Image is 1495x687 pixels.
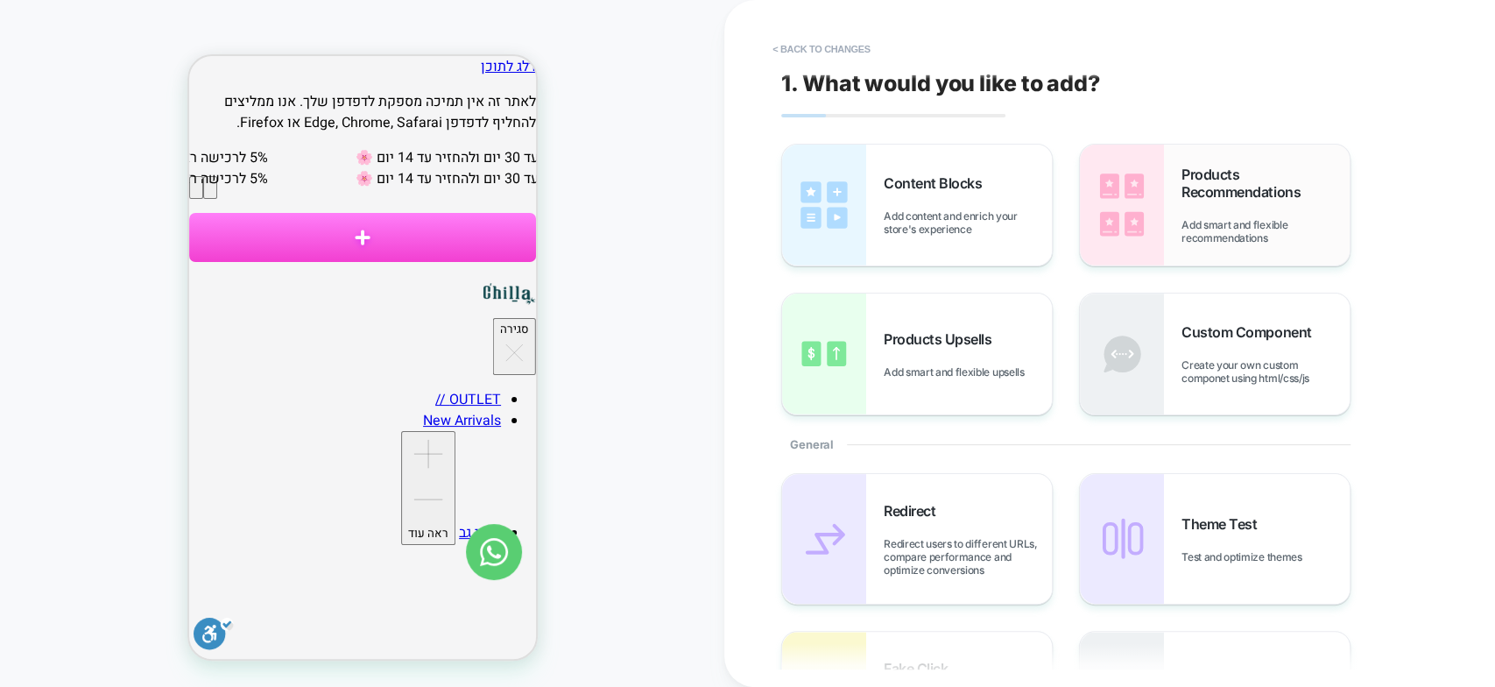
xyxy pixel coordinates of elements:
span: ניתן להחליף עד 30 יום ולהחזיר עד 14 יום 🌸 [166,112,423,133]
span: Redirect [884,502,944,520]
a: תיקי גב [270,466,312,487]
button: < Back to changes [764,35,879,63]
span: Products Recommendations [1181,166,1350,201]
span: ראה עוד [219,469,259,486]
span: ניתן להחליף עד 30 יום ולהחזיר עד 14 יום 🌸 [166,91,423,112]
a: OUTLET // [246,333,312,354]
img: CHILLA_2_282X195_6da7b581-1227-4a72-84c4-da9386cfcb5a.png [294,220,347,256]
span: סגירה [311,265,340,282]
button: סגירה [304,262,347,319]
div: General [781,415,1350,473]
button: סרגל נגישות [4,562,45,604]
span: Redirect users to different URLs, compare performance and optimize conversions [884,537,1052,577]
span: Products Upsells [884,330,1000,348]
span: Fake Click [884,660,956,677]
span: Test and optimize themes [1181,550,1310,563]
span: Create your own custom componet using html/css/js [1181,358,1350,385]
button: ראה עוד [212,375,266,489]
span: Add smart and flexible recommendations [1181,218,1350,244]
span: Add content and enrich your store's experience [884,209,1052,236]
span: 1. What would you like to add? [781,70,1100,96]
span: Theme Test [1181,515,1266,533]
a: New Arrivals [234,354,312,375]
span: Custom Component [1181,323,1320,341]
iframe: To enrich screen reader interactions, please activate Accessibility in Grammarly extension settings [189,56,536,659]
span: Add smart and flexible upsells [884,365,1033,379]
span: Content Blocks [884,174,991,192]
